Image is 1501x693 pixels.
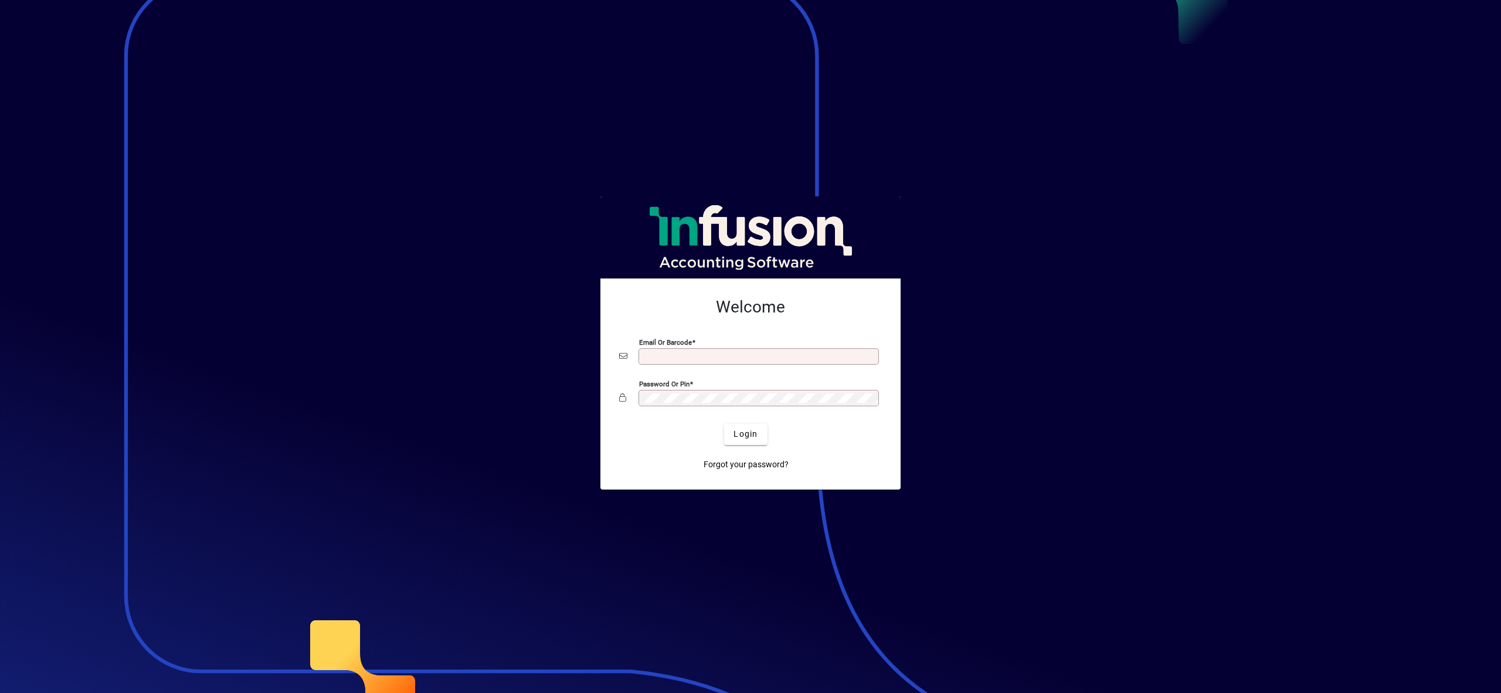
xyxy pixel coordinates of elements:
button: Login [724,424,767,445]
mat-label: Email or Barcode [639,338,692,346]
mat-label: Password or Pin [639,379,690,388]
a: Forgot your password? [699,454,793,475]
span: Forgot your password? [704,458,789,471]
span: Login [733,428,758,440]
h2: Welcome [619,297,882,317]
